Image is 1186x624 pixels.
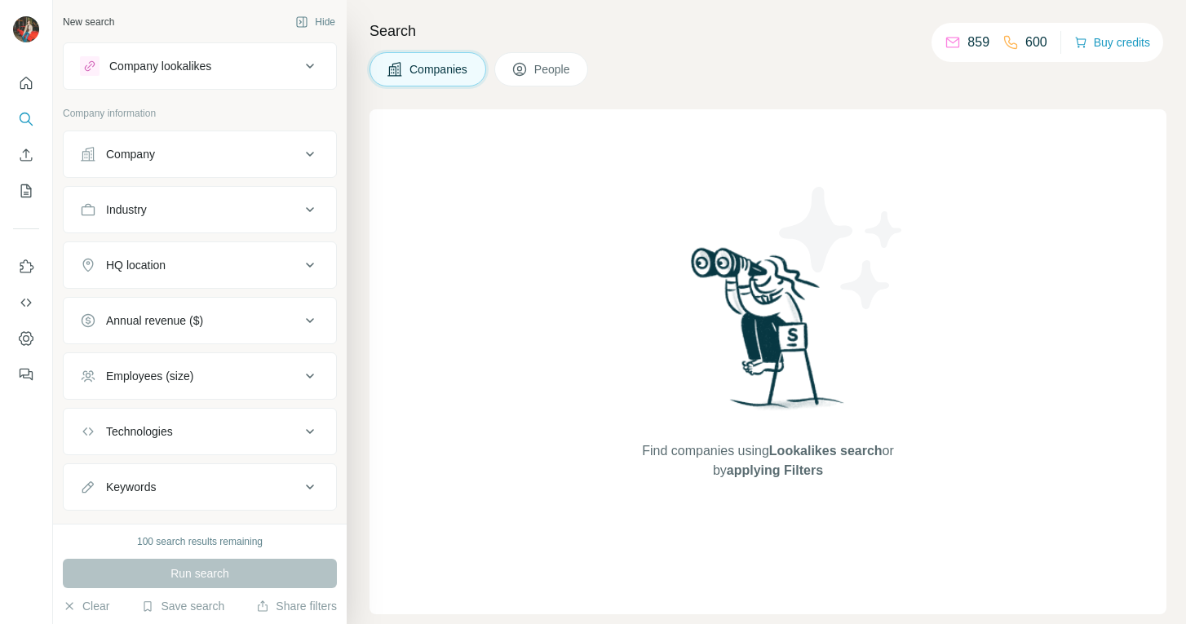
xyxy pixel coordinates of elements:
[106,146,155,162] div: Company
[1025,33,1047,52] p: 600
[13,360,39,389] button: Feedback
[64,356,336,396] button: Employees (size)
[769,444,883,458] span: Lookalikes search
[106,423,173,440] div: Technologies
[63,598,109,614] button: Clear
[13,288,39,317] button: Use Surfe API
[13,140,39,170] button: Enrich CSV
[106,312,203,329] div: Annual revenue ($)
[284,10,347,34] button: Hide
[64,190,336,229] button: Industry
[63,106,337,121] p: Company information
[64,467,336,507] button: Keywords
[13,252,39,281] button: Use Surfe on LinkedIn
[141,598,224,614] button: Save search
[106,368,193,384] div: Employees (size)
[109,58,211,74] div: Company lookalikes
[64,301,336,340] button: Annual revenue ($)
[64,246,336,285] button: HQ location
[137,534,263,549] div: 100 search results remaining
[64,412,336,451] button: Technologies
[106,201,147,218] div: Industry
[1074,31,1150,54] button: Buy credits
[64,46,336,86] button: Company lookalikes
[13,16,39,42] img: Avatar
[13,104,39,134] button: Search
[409,61,469,77] span: Companies
[106,257,166,273] div: HQ location
[534,61,572,77] span: People
[967,33,989,52] p: 859
[13,69,39,98] button: Quick start
[370,20,1166,42] h4: Search
[256,598,337,614] button: Share filters
[64,135,336,174] button: Company
[106,479,156,495] div: Keywords
[684,243,853,425] img: Surfe Illustration - Woman searching with binoculars
[768,175,915,321] img: Surfe Illustration - Stars
[63,15,114,29] div: New search
[13,176,39,206] button: My lists
[727,463,823,477] span: applying Filters
[637,441,898,480] span: Find companies using or by
[13,324,39,353] button: Dashboard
